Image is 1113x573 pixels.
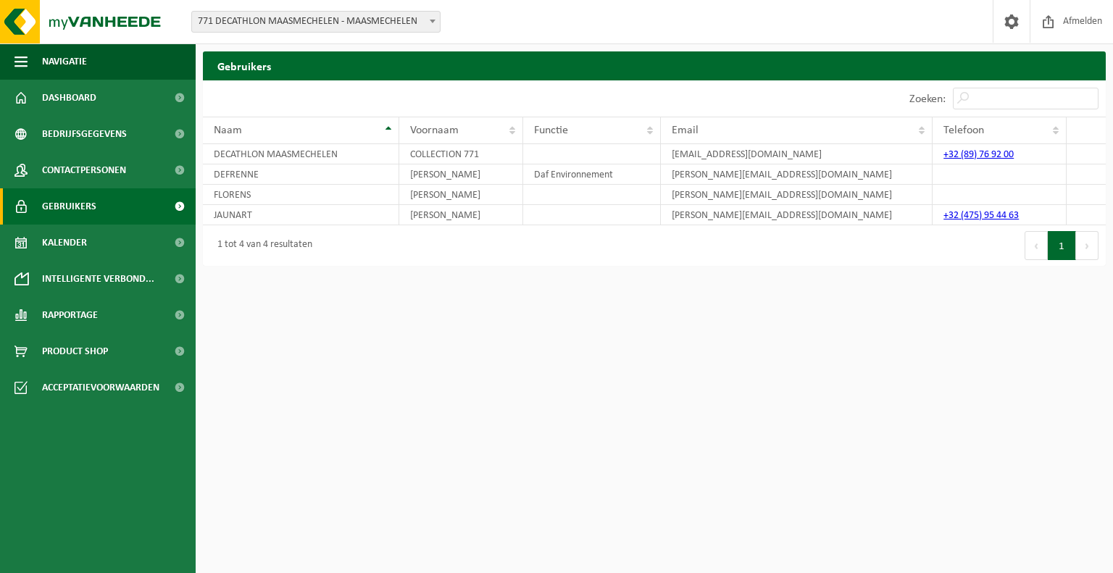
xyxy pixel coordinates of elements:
div: 1 tot 4 van 4 resultaten [210,233,312,259]
span: 771 DECATHLON MAASMECHELEN - MAASMECHELEN [191,11,441,33]
button: 1 [1048,231,1076,260]
td: COLLECTION 771 [399,144,523,164]
a: +32 (475) 95 44 63 [943,210,1019,221]
span: Naam [214,125,242,136]
td: [PERSON_NAME][EMAIL_ADDRESS][DOMAIN_NAME] [661,205,933,225]
span: Bedrijfsgegevens [42,116,127,152]
td: [PERSON_NAME] [399,205,523,225]
td: [PERSON_NAME] [399,185,523,205]
span: Gebruikers [42,188,96,225]
a: +32 (89) 76 92 00 [943,149,1014,160]
span: Voornaam [410,125,459,136]
span: Acceptatievoorwaarden [42,369,159,406]
span: Navigatie [42,43,87,80]
span: Intelligente verbond... [42,261,154,297]
span: Dashboard [42,80,96,116]
span: Rapportage [42,297,98,333]
span: Telefoon [943,125,984,136]
td: [EMAIL_ADDRESS][DOMAIN_NAME] [661,144,933,164]
button: Previous [1025,231,1048,260]
span: Product Shop [42,333,108,369]
label: Zoeken: [909,93,946,105]
button: Next [1076,231,1099,260]
td: DEFRENNE [203,164,399,185]
span: Contactpersonen [42,152,126,188]
td: FLORENS [203,185,399,205]
h2: Gebruikers [203,51,1106,80]
td: [PERSON_NAME] [399,164,523,185]
td: JAUNART [203,205,399,225]
span: Functie [534,125,568,136]
td: Daf Environnement [523,164,661,185]
td: [PERSON_NAME][EMAIL_ADDRESS][DOMAIN_NAME] [661,164,933,185]
td: DECATHLON MAASMECHELEN [203,144,399,164]
span: Email [672,125,699,136]
td: [PERSON_NAME][EMAIL_ADDRESS][DOMAIN_NAME] [661,185,933,205]
span: Kalender [42,225,87,261]
span: 771 DECATHLON MAASMECHELEN - MAASMECHELEN [192,12,440,32]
